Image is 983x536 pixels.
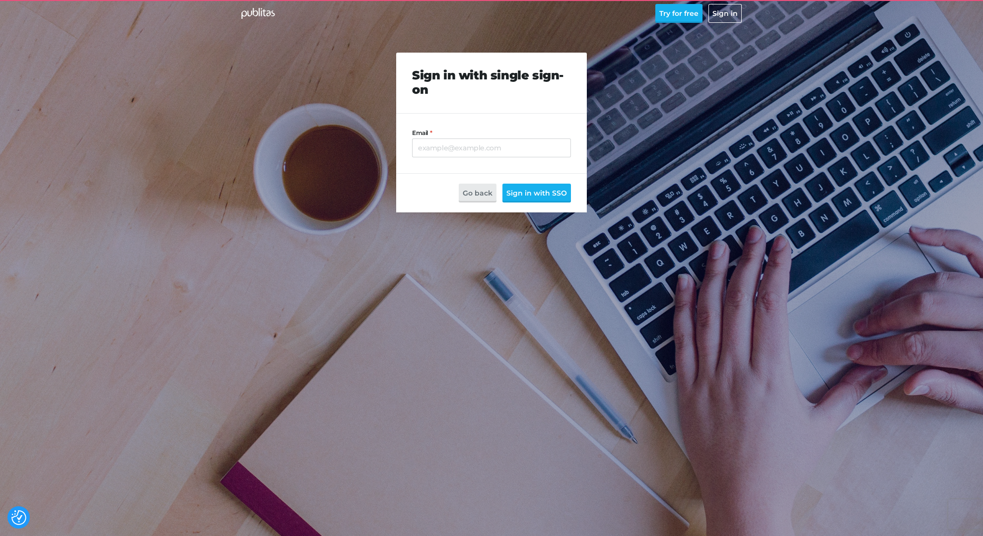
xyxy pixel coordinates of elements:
[412,68,571,97] h2: Sign in with single sign-on
[412,138,571,157] input: example@example.com
[459,184,496,202] button: Go back
[708,4,742,23] button: Sign in
[412,130,571,136] label: Email
[502,184,571,202] button: Sign in with SSO
[11,510,26,525] img: Revisit consent button
[655,4,702,23] button: Try for free
[11,510,26,525] button: Cookie Settings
